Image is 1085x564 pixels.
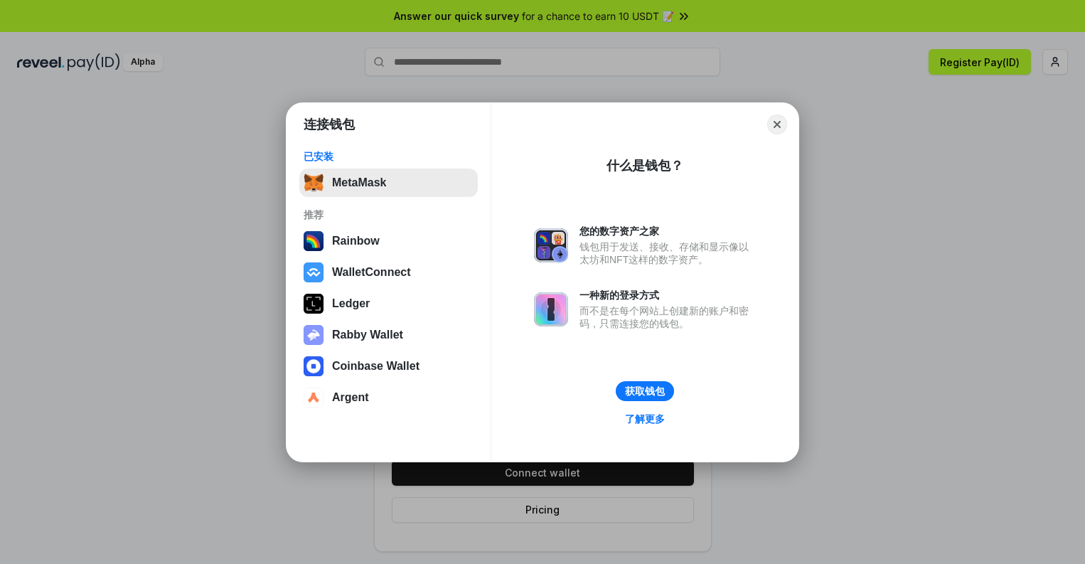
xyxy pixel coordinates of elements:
img: svg+xml,%3Csvg%20width%3D%2228%22%20height%3D%2228%22%20viewBox%3D%220%200%2028%2028%22%20fill%3D... [304,356,324,376]
div: Coinbase Wallet [332,360,419,373]
button: Close [767,115,787,134]
div: 获取钱包 [625,385,665,398]
img: svg+xml,%3Csvg%20xmlns%3D%22http%3A%2F%2Fwww.w3.org%2F2000%2Fsvg%22%20fill%3D%22none%22%20viewBox... [534,292,568,326]
div: 而不是在每个网站上创建新的账户和密码，只需连接您的钱包。 [579,304,756,330]
div: Ledger [332,297,370,310]
img: svg+xml,%3Csvg%20xmlns%3D%22http%3A%2F%2Fwww.w3.org%2F2000%2Fsvg%22%20fill%3D%22none%22%20viewBox... [534,228,568,262]
button: Rainbow [299,227,478,255]
a: 了解更多 [616,410,673,428]
div: Argent [332,391,369,404]
div: 了解更多 [625,413,665,425]
img: svg+xml,%3Csvg%20width%3D%2228%22%20height%3D%2228%22%20viewBox%3D%220%200%2028%2028%22%20fill%3D... [304,262,324,282]
img: svg+xml,%3Csvg%20xmlns%3D%22http%3A%2F%2Fwww.w3.org%2F2000%2Fsvg%22%20fill%3D%22none%22%20viewBox... [304,325,324,345]
button: Argent [299,383,478,412]
button: Ledger [299,289,478,318]
button: MetaMask [299,169,478,197]
div: 推荐 [304,208,474,221]
img: svg+xml,%3Csvg%20fill%3D%22none%22%20height%3D%2233%22%20viewBox%3D%220%200%2035%2033%22%20width%... [304,173,324,193]
button: 获取钱包 [616,381,674,401]
div: 您的数字资产之家 [579,225,756,238]
img: svg+xml,%3Csvg%20width%3D%22120%22%20height%3D%22120%22%20viewBox%3D%220%200%20120%20120%22%20fil... [304,231,324,251]
button: Coinbase Wallet [299,352,478,381]
div: MetaMask [332,176,386,189]
h1: 连接钱包 [304,116,355,133]
div: 一种新的登录方式 [579,289,756,302]
div: Rabby Wallet [332,329,403,341]
div: WalletConnect [332,266,411,279]
button: WalletConnect [299,258,478,287]
img: svg+xml,%3Csvg%20width%3D%2228%22%20height%3D%2228%22%20viewBox%3D%220%200%2028%2028%22%20fill%3D... [304,388,324,408]
div: 钱包用于发送、接收、存储和显示像以太坊和NFT这样的数字资产。 [579,240,756,266]
img: svg+xml,%3Csvg%20xmlns%3D%22http%3A%2F%2Fwww.w3.org%2F2000%2Fsvg%22%20width%3D%2228%22%20height%3... [304,294,324,314]
div: Rainbow [332,235,380,248]
div: 已安装 [304,150,474,163]
div: 什么是钱包？ [606,157,683,174]
button: Rabby Wallet [299,321,478,349]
